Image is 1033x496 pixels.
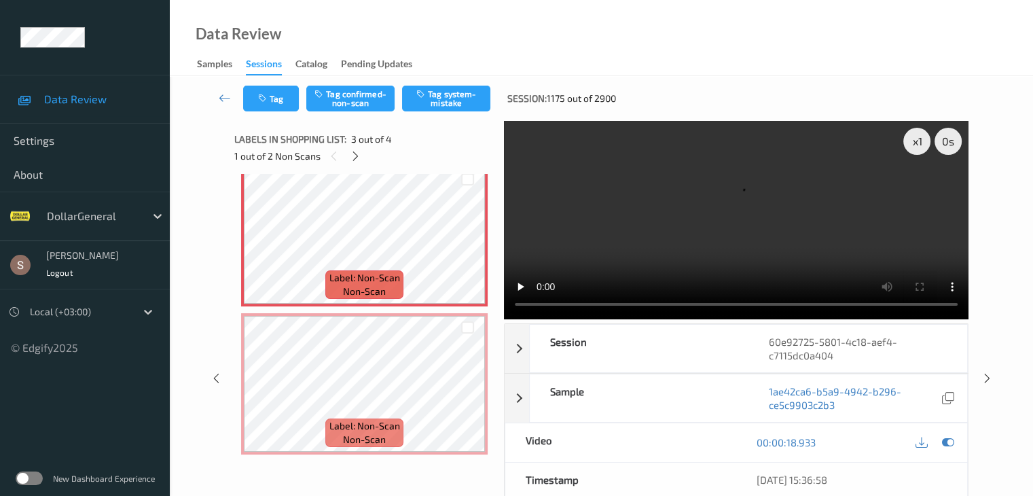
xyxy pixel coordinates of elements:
div: Video [505,423,736,462]
div: Session [530,325,748,372]
div: Sample [530,374,748,422]
a: 00:00:18.933 [757,436,816,449]
span: Label: Non-Scan [329,419,400,433]
span: non-scan [343,433,386,446]
a: 1ae42ca6-b5a9-4942-b296-ce5c9903c2b3 [769,385,939,412]
div: 0 s [935,128,962,155]
span: non-scan [343,285,386,298]
a: Pending Updates [341,55,426,74]
a: Samples [197,55,246,74]
div: 60e92725-5801-4c18-aef4-c7115dc0a404 [748,325,967,372]
span: Label: Non-Scan [329,271,400,285]
div: Session60e92725-5801-4c18-aef4-c7115dc0a404 [505,324,968,373]
div: Data Review [196,27,281,41]
button: Tag confirmed-non-scan [306,86,395,111]
div: Sessions [246,57,282,75]
a: Catalog [295,55,341,74]
button: Tag system-mistake [402,86,490,111]
span: 1175 out of 2900 [547,92,616,105]
div: Sample1ae42ca6-b5a9-4942-b296-ce5c9903c2b3 [505,374,968,423]
div: Samples [197,57,232,74]
button: Tag [243,86,299,111]
span: 3 out of 4 [351,132,392,146]
div: Catalog [295,57,327,74]
span: Session: [507,92,547,105]
a: Sessions [246,55,295,75]
span: Labels in shopping list: [234,132,346,146]
div: [DATE] 15:36:58 [757,473,947,486]
div: Pending Updates [341,57,412,74]
div: 1 out of 2 Non Scans [234,147,494,164]
div: x 1 [903,128,930,155]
